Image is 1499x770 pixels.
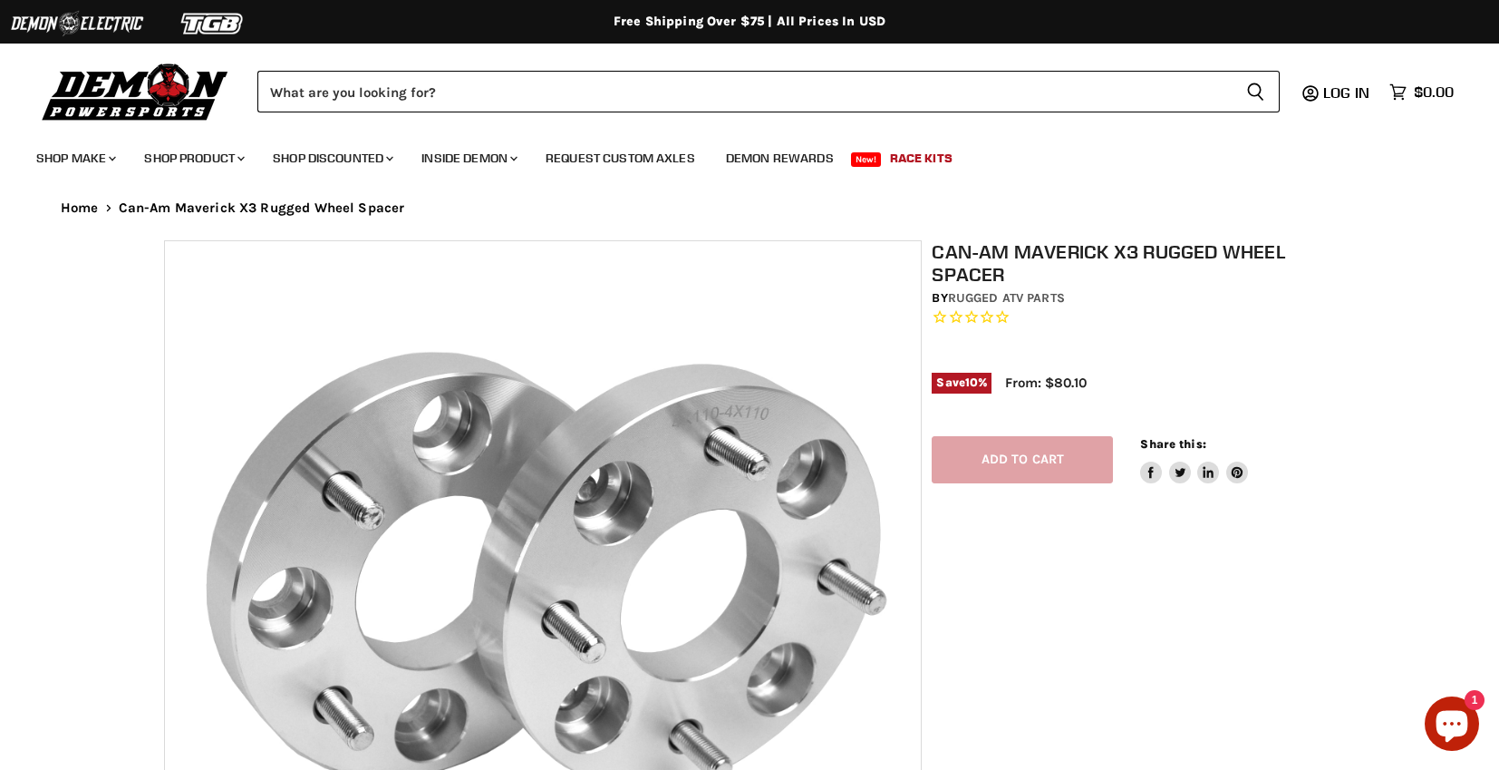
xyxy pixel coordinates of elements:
[1315,84,1380,101] a: Log in
[948,290,1065,306] a: Rugged ATV Parts
[259,140,404,177] a: Shop Discounted
[932,373,991,393] span: Save %
[1414,83,1454,101] span: $0.00
[1380,79,1463,105] a: $0.00
[1323,83,1369,102] span: Log in
[1232,71,1280,112] button: Search
[932,240,1345,286] h1: Can-Am Maverick X3 Rugged Wheel Spacer
[131,140,256,177] a: Shop Product
[932,288,1345,308] div: by
[1140,437,1205,451] span: Share this:
[1140,436,1248,484] aside: Share this:
[119,200,405,216] span: Can-Am Maverick X3 Rugged Wheel Spacer
[9,6,145,41] img: Demon Electric Logo 2
[257,71,1232,112] input: Search
[712,140,847,177] a: Demon Rewards
[24,200,1475,216] nav: Breadcrumbs
[1419,697,1484,755] inbox-online-store-chat: Shopify online store chat
[36,59,235,123] img: Demon Powersports
[965,375,978,389] span: 10
[876,140,966,177] a: Race Kits
[932,308,1345,327] span: Rated 0.0 out of 5 stars 0 reviews
[61,200,99,216] a: Home
[257,71,1280,112] form: Product
[532,140,709,177] a: Request Custom Axles
[145,6,281,41] img: TGB Logo 2
[24,14,1475,30] div: Free Shipping Over $75 | All Prices In USD
[23,132,1449,177] ul: Main menu
[851,152,882,167] span: New!
[1005,375,1087,391] span: From: $80.10
[408,140,528,177] a: Inside Demon
[23,140,127,177] a: Shop Make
